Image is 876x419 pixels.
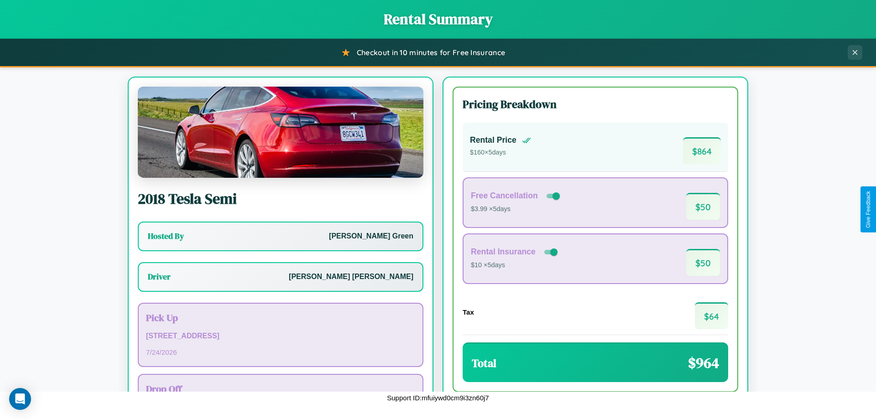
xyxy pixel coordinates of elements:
[471,259,559,271] p: $10 × 5 days
[472,356,496,371] h3: Total
[146,346,415,358] p: 7 / 24 / 2026
[289,270,413,284] p: [PERSON_NAME] [PERSON_NAME]
[686,193,720,220] span: $ 50
[387,392,489,404] p: Support ID: mfuiywd0cm9i3zn60j7
[9,388,31,410] div: Open Intercom Messenger
[329,230,413,243] p: [PERSON_NAME] Green
[357,48,505,57] span: Checkout in 10 minutes for Free Insurance
[148,231,184,242] h3: Hosted By
[470,135,516,145] h4: Rental Price
[471,191,538,201] h4: Free Cancellation
[9,9,867,29] h1: Rental Summary
[686,249,720,276] span: $ 50
[148,271,171,282] h3: Driver
[470,147,531,159] p: $ 160 × 5 days
[865,191,871,228] div: Give Feedback
[463,97,728,112] h3: Pricing Breakdown
[471,247,536,257] h4: Rental Insurance
[146,330,415,343] p: [STREET_ADDRESS]
[146,311,415,324] h3: Pick Up
[471,203,562,215] p: $3.99 × 5 days
[138,87,423,178] img: Tesla Semi
[138,189,423,209] h2: 2018 Tesla Semi
[688,353,719,373] span: $ 964
[463,308,474,316] h4: Tax
[146,382,415,395] h3: Drop Off
[683,137,721,164] span: $ 864
[695,302,728,329] span: $ 64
